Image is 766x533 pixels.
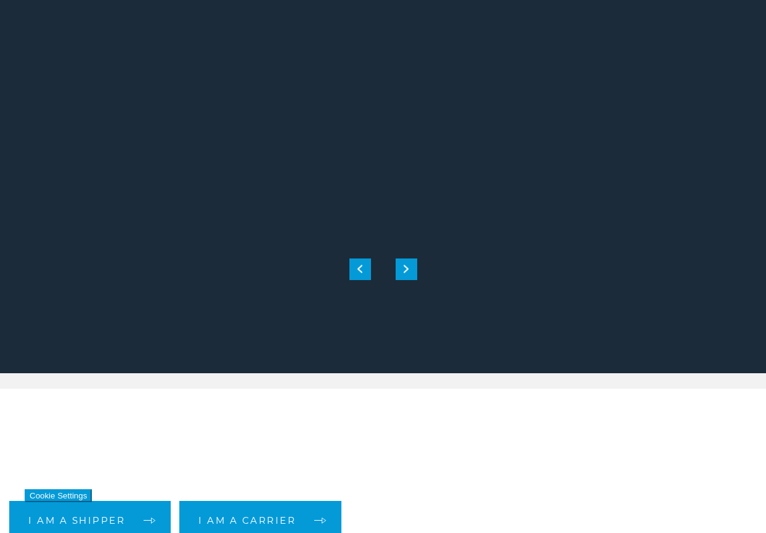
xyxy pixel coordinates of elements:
[198,516,296,525] span: I am a carrier
[404,265,409,273] img: next slide
[28,516,125,525] span: I am a shipper
[25,489,92,502] button: Cookie Settings
[357,265,362,273] img: previous slide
